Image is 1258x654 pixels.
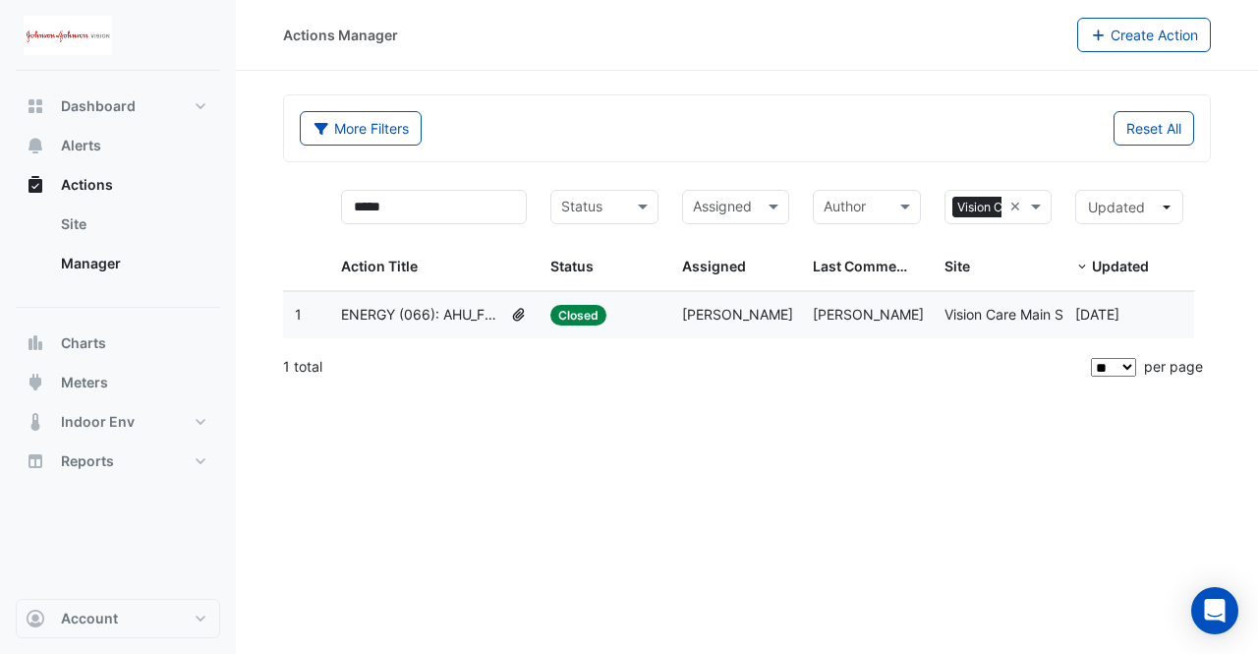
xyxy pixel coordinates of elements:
[16,324,220,363] button: Charts
[550,258,594,274] span: Status
[16,402,220,442] button: Indoor Env
[61,333,106,353] span: Charts
[813,306,924,323] span: [PERSON_NAME]
[16,442,220,481] button: Reports
[45,205,220,244] a: Site
[682,306,793,323] span: [PERSON_NAME]
[61,451,114,471] span: Reports
[944,306,1221,323] span: Vision Care Main Site [GEOGRAPHIC_DATA]
[944,258,970,274] span: Site
[16,363,220,402] button: Meters
[1075,306,1119,323] span: 2025-04-28T07:29:28.055
[61,175,113,195] span: Actions
[26,136,45,155] app-icon: Alerts
[26,373,45,392] app-icon: Meters
[16,599,220,638] button: Account
[16,205,220,291] div: Actions
[1009,196,1026,218] span: Clear
[61,412,135,432] span: Indoor Env
[61,96,136,116] span: Dashboard
[952,197,1206,218] span: Vision Care Main Site [GEOGRAPHIC_DATA]
[682,258,746,274] span: Assigned
[341,304,502,327] span: ENERGY (066): AHU_F1M2L301 - Inspect Chilled Water Valve Leak [BEEP]
[26,175,45,195] app-icon: Actions
[61,136,101,155] span: Alerts
[26,412,45,432] app-icon: Indoor Env
[16,165,220,205] button: Actions
[341,258,418,274] span: Action Title
[283,25,398,45] div: Actions Manager
[1088,199,1145,215] span: Updated
[1114,111,1194,146] button: Reset All
[1092,258,1149,274] span: Updated
[16,87,220,126] button: Dashboard
[61,609,118,628] span: Account
[813,258,927,274] span: Last Commented
[1191,587,1238,634] div: Open Intercom Messenger
[24,16,112,55] img: Company Logo
[550,305,606,326] span: Closed
[45,244,220,283] a: Manager
[1077,18,1212,52] button: Create Action
[26,96,45,116] app-icon: Dashboard
[1075,190,1183,224] button: Updated
[1144,358,1203,375] span: per page
[295,306,302,323] span: 1
[26,333,45,353] app-icon: Charts
[26,451,45,471] app-icon: Reports
[283,342,1087,391] div: 1 total
[300,111,422,146] button: More Filters
[61,373,108,392] span: Meters
[16,126,220,165] button: Alerts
